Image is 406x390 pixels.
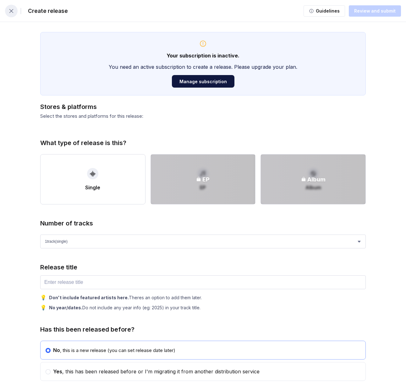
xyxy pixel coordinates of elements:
[49,305,82,310] b: No year/dates.
[151,154,256,204] button: EPEP
[40,103,97,111] div: Stores & platforms
[20,8,22,14] div: |
[40,294,47,301] div: 💡
[40,304,47,311] div: 💡
[167,52,239,59] strong: Your subscription is inactive.
[40,113,366,119] div: Select the stores and platforms for this release:
[85,184,100,191] div: Single
[40,275,366,289] input: Enter release title
[49,305,200,310] div: Do not include any year info (eg: 2025) in your track title.
[261,154,366,204] button: AlbumAlbum
[40,219,93,227] div: Number of tracks
[49,295,202,300] div: Theres an option to add them later.
[179,79,227,84] div: Manage subscription
[40,139,126,147] div: What type of release is this?
[109,64,297,70] div: You need an active subscription to create a release. Please upgrade your plan.
[172,75,234,88] button: Manage subscription
[304,5,345,17] button: Guidelines
[49,295,129,300] b: Don't include featured artists here.
[40,154,145,204] button: Single
[40,263,77,271] div: Release title
[53,347,60,353] span: No
[24,8,68,14] div: Create release
[314,8,340,14] div: Guidelines
[202,176,210,183] div: EP
[51,347,175,353] div: , this is a new release (you can set release date later)
[53,368,62,375] span: Yes
[40,326,134,333] div: Has this been released before?
[51,368,260,375] div: , this has been released before or I'm migrating it from another distribution service
[307,176,326,183] div: Album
